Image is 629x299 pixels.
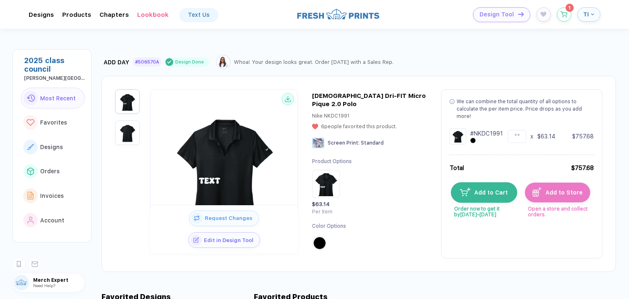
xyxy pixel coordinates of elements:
div: Lookbook [137,11,169,18]
img: icon [190,235,201,246]
div: Text Us [188,11,210,18]
div: $757.68 [571,163,594,172]
a: Text Us [180,8,218,21]
div: 2025 class council [24,56,85,73]
span: Most Recent [40,95,76,102]
img: Design Group Summary Cell [450,128,466,145]
button: iconAdd to Cart [451,182,517,203]
div: LookbookToggle dropdown menu chapters [137,11,169,18]
span: Favorites [40,119,67,126]
span: Open a store and collect orders. [525,203,590,217]
div: DesignsToggle dropdown menu [29,11,54,18]
span: 6 people favorited this product. [321,124,397,129]
span: Screen Print : [328,140,360,146]
img: user profile [14,275,29,290]
button: link to iconInvoices [21,185,85,206]
img: Screen Print [312,138,324,148]
img: Sophie.png [217,56,229,68]
button: link to iconMost Recent [21,88,85,109]
div: Adams State University [24,75,85,81]
div: Whoa! Your design looks great. Order [DATE] with a Sales Rep. [234,59,394,65]
button: iconEdit in Design Tool [188,232,260,248]
div: ProductsToggle dropdown menu [62,11,91,18]
span: 1 [568,5,570,10]
img: e7564de9-0002-452a-81c2-53dc177e0d2c_nt_back_1754999890994.jpg [117,122,138,143]
div: ChaptersToggle dropdown menu chapters [100,11,129,18]
button: iconRequest Changes [189,211,259,226]
span: Invoices [40,193,64,199]
div: $63.14 [537,132,555,140]
img: icon [460,188,470,196]
div: Total [450,163,464,172]
div: Design Done [175,59,204,65]
span: TI [583,11,589,18]
div: ADD DAY [104,59,129,66]
button: link to iconFavorites [21,112,85,133]
button: link to iconAccount [21,210,85,231]
img: logo [297,8,379,20]
button: link to iconDesigns [21,136,85,158]
img: link to icon [27,192,34,199]
div: Per Item [312,209,340,215]
span: Design Tool [480,11,514,18]
span: Account [40,217,64,224]
span: Nike NKDC1991 [312,113,350,119]
div: $757.68 [572,132,594,140]
img: link to icon [27,119,34,126]
div: #506570A [135,59,159,65]
button: link to iconOrders [21,161,85,182]
span: Request Changes [202,215,258,221]
div: Ladies Dri-FIT Micro Pique 2.0 Polo [312,92,427,108]
span: Order now to get it by [DATE]–[DATE] [451,203,516,217]
button: Design Toolicon [473,7,530,22]
img: icon [191,213,202,224]
span: Add to Store [541,189,583,196]
button: TI [577,7,600,22]
img: icon [532,187,542,197]
div: We can combine the total quantity of all options to calculate the per item price. Price drops as ... [457,98,594,120]
span: Orders [40,168,60,174]
img: link to icon [27,144,34,150]
img: link to icon [27,168,34,175]
span: Need Help? [33,283,55,288]
div: Color Options [312,223,352,230]
img: icon [518,12,524,16]
img: e7564de9-0002-452a-81c2-53dc177e0d2c_nt_front_1754999890991.jpg [158,102,290,233]
span: Standard [361,140,384,146]
div: Product Options [312,158,352,165]
img: link to icon [27,95,35,102]
button: iconAdd to Store [525,182,591,203]
sup: 1 [566,4,574,12]
span: $63.14 [312,201,330,207]
span: Merch Expert [33,277,84,283]
img: Product Option [314,172,338,196]
span: Add to Cart [471,189,508,196]
div: x [530,132,533,140]
span: Designs [40,144,63,150]
div: # NKDC1991 [470,129,503,138]
img: link to icon [27,217,34,224]
span: Edit in Design Tool [201,237,260,243]
img: e7564de9-0002-452a-81c2-53dc177e0d2c_nt_front_1754999890991.jpg [117,91,138,112]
